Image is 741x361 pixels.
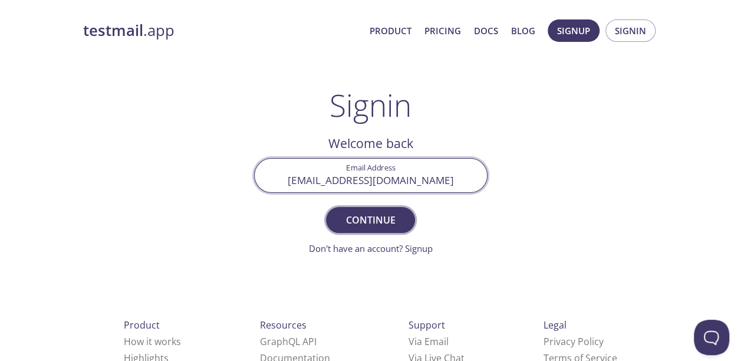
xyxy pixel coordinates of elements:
span: Product [124,319,160,332]
iframe: Help Scout Beacon - Open [694,320,729,355]
span: Legal [544,319,567,332]
a: Privacy Policy [544,335,604,348]
span: Signup [557,23,590,38]
span: Continue [339,212,401,228]
span: Signin [615,23,646,38]
h2: Welcome back [254,133,488,153]
a: Via Email [409,335,449,348]
span: Support [409,319,445,332]
button: Signin [605,19,656,42]
a: Don't have an account? Signup [309,242,433,254]
a: Pricing [424,23,461,38]
a: Blog [511,23,535,38]
a: How it works [124,335,181,348]
a: Docs [474,23,498,38]
a: GraphQL API [260,335,317,348]
button: Continue [326,207,414,233]
span: Resources [260,319,307,332]
strong: testmail [83,20,143,41]
a: Product [370,23,411,38]
button: Signup [548,19,600,42]
a: testmail.app [83,21,360,41]
h1: Signin [330,87,411,123]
